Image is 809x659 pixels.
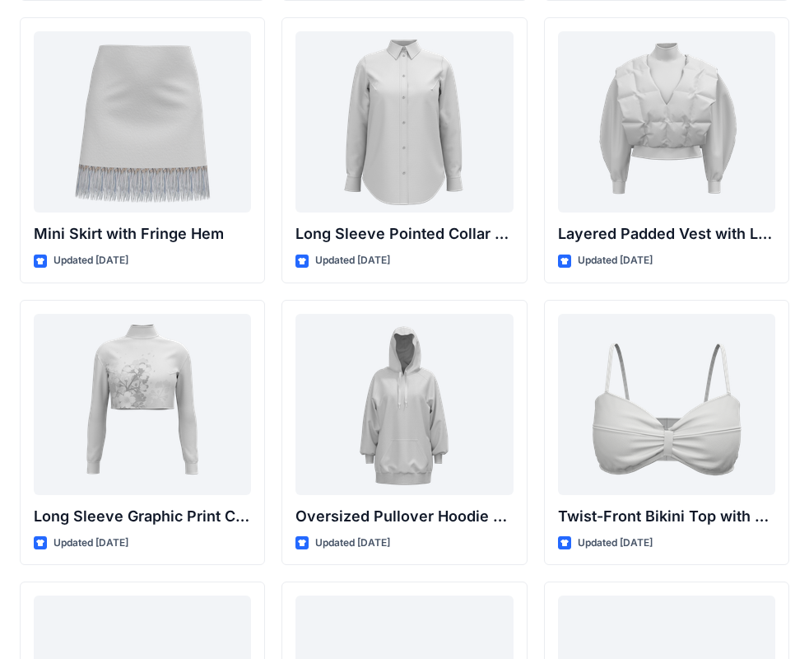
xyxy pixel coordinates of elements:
p: Updated [DATE] [315,252,390,269]
p: Oversized Pullover Hoodie with Front Pocket [295,505,513,528]
p: Long Sleeve Graphic Print Cropped Turtleneck [34,505,251,528]
p: Mini Skirt with Fringe Hem [34,222,251,245]
a: Oversized Pullover Hoodie with Front Pocket [295,314,513,495]
p: Long Sleeve Pointed Collar Button-Up Shirt [295,222,513,245]
a: Mini Skirt with Fringe Hem [34,31,251,213]
a: Layered Padded Vest with Long Sleeve Top [558,31,775,213]
p: Updated [DATE] [53,535,128,552]
a: Twist-Front Bikini Top with Thin Straps [558,314,775,495]
p: Updated [DATE] [578,535,653,552]
p: Updated [DATE] [315,535,390,552]
p: Updated [DATE] [53,252,128,269]
p: Twist-Front Bikini Top with Thin Straps [558,505,775,528]
p: Layered Padded Vest with Long Sleeve Top [558,222,775,245]
a: Long Sleeve Pointed Collar Button-Up Shirt [295,31,513,213]
a: Long Sleeve Graphic Print Cropped Turtleneck [34,314,251,495]
p: Updated [DATE] [578,252,653,269]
